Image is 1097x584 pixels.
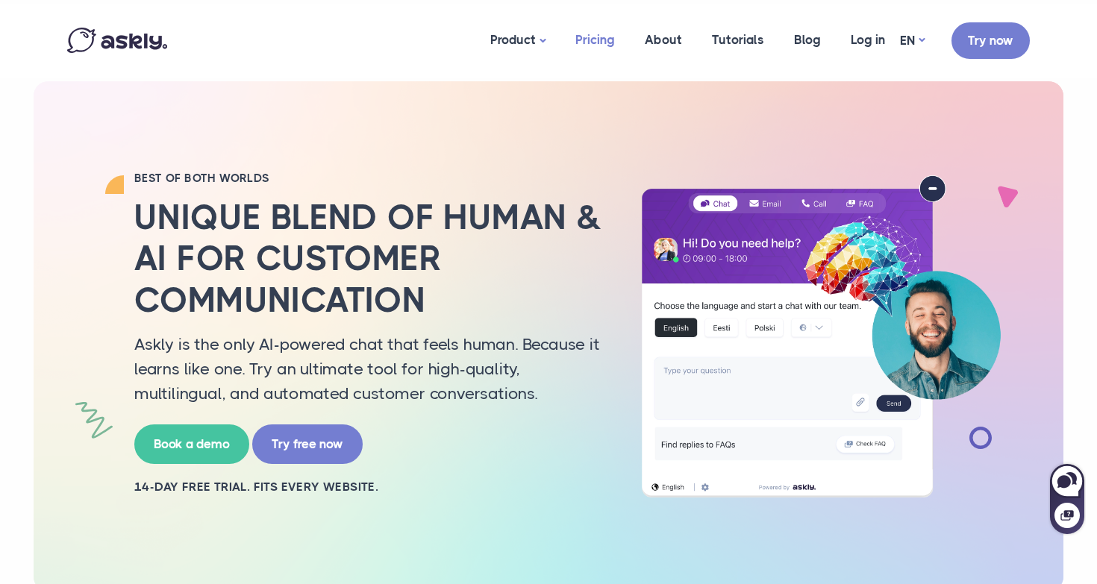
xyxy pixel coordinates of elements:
img: AI multilingual chat [627,175,1015,497]
a: Book a demo [134,424,249,464]
a: About [630,4,697,76]
a: Log in [836,4,900,76]
img: Askly [67,28,167,53]
iframe: Askly chat [1048,461,1086,536]
a: Blog [779,4,836,76]
h2: Unique blend of human & AI for customer communication [134,197,604,321]
h2: BEST OF BOTH WORLDS [134,171,604,186]
a: Product [475,4,560,78]
h2: 14-day free trial. Fits every website. [134,479,604,495]
a: Tutorials [697,4,779,76]
p: Askly is the only AI-powered chat that feels human. Because it learns like one. Try an ultimate t... [134,332,604,406]
a: Try now [951,22,1030,59]
a: Try free now [252,424,363,464]
a: EN [900,30,925,51]
a: Pricing [560,4,630,76]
